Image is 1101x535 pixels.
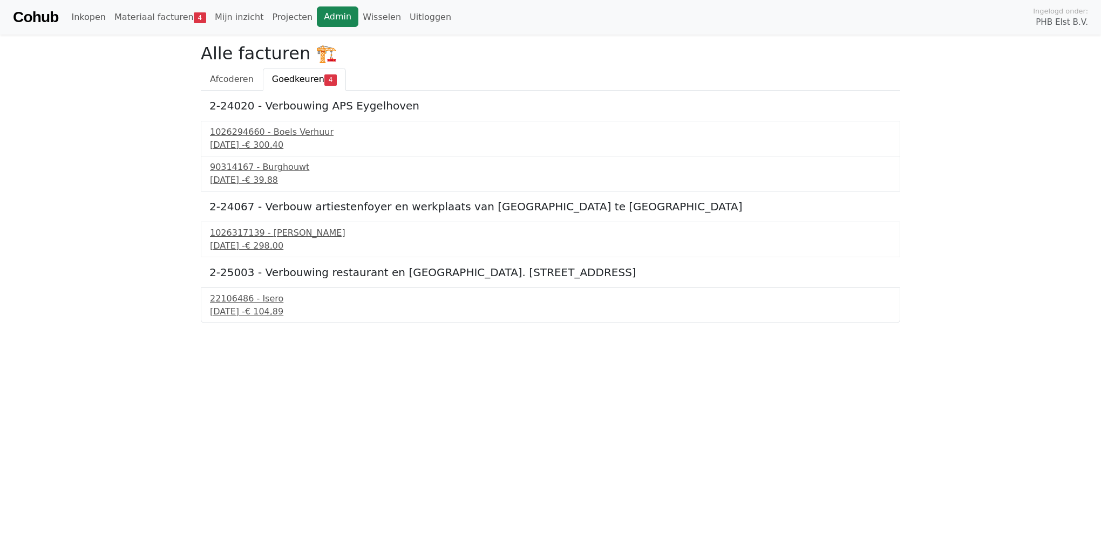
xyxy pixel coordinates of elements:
[272,74,324,84] span: Goedkeuren
[210,139,891,152] div: [DATE] -
[210,74,254,84] span: Afcoderen
[210,227,891,252] a: 1026317139 - [PERSON_NAME][DATE] -€ 298,00
[245,140,283,150] span: € 300,40
[210,161,891,187] a: 90314167 - Burghouwt[DATE] -€ 39,88
[110,6,210,28] a: Materiaal facturen4
[209,200,892,213] h5: 2-24067 - Verbouw artiestenfoyer en werkplaats van [GEOGRAPHIC_DATA] te [GEOGRAPHIC_DATA]
[263,68,346,91] a: Goedkeuren4
[210,239,891,252] div: [DATE] -
[13,4,58,30] a: Cohub
[245,306,283,317] span: € 104,89
[67,6,110,28] a: Inkopen
[210,227,891,239] div: 1026317139 - [PERSON_NAME]
[405,6,456,28] a: Uitloggen
[210,292,891,305] div: 22106486 - Isero
[201,43,900,64] h2: Alle facturen 🏗️
[1033,6,1088,16] span: Ingelogd onder:
[210,126,891,139] div: 1026294660 - Boels Verhuur
[210,6,268,28] a: Mijn inzicht
[324,74,337,85] span: 4
[210,292,891,318] a: 22106486 - Isero[DATE] -€ 104,89
[209,99,892,112] h5: 2-24020 - Verbouwing APS Eygelhoven
[194,12,206,23] span: 4
[201,68,263,91] a: Afcoderen
[210,305,891,318] div: [DATE] -
[317,6,358,27] a: Admin
[209,266,892,279] h5: 2-25003 - Verbouwing restaurant en [GEOGRAPHIC_DATA]. [STREET_ADDRESS]
[245,175,278,185] span: € 39,88
[1036,16,1088,29] span: PHB Elst B.V.
[210,161,891,174] div: 90314167 - Burghouwt
[210,174,891,187] div: [DATE] -
[210,126,891,152] a: 1026294660 - Boels Verhuur[DATE] -€ 300,40
[268,6,317,28] a: Projecten
[245,241,283,251] span: € 298,00
[358,6,405,28] a: Wisselen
